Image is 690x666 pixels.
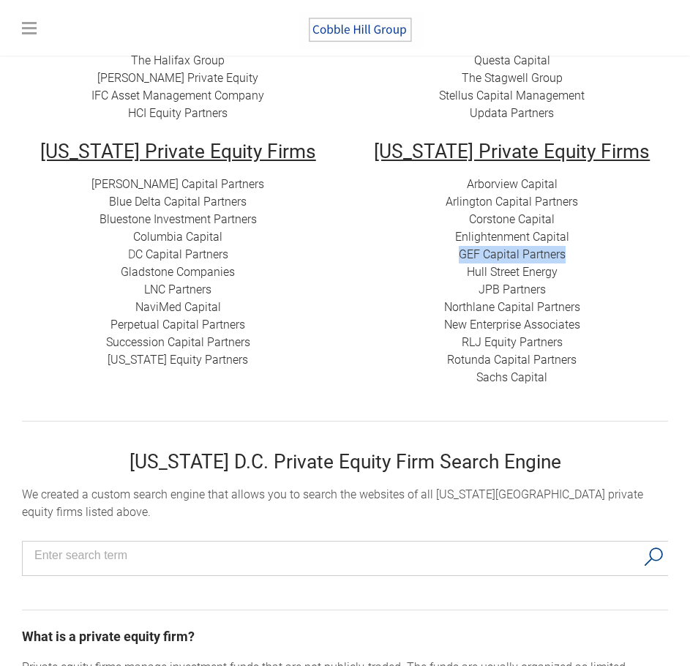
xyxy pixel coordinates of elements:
a: GEF Capital Partners [459,247,566,261]
input: Search input [34,545,636,566]
a: ​RLJ Equity Partners [462,335,563,349]
u: [US_STATE] Private Equity Firms [40,141,316,162]
a: New Enterprise Associates [444,318,580,332]
a: Columbia Capital [133,230,222,244]
img: The Cobble Hill Group LLC [299,12,424,48]
a: The Stagwell Group [462,71,563,85]
a: JPB Partners [479,283,546,296]
div: ​We created a custom search engine that allows you to search the websites of all [US_STATE][GEOGR... [22,486,668,521]
a: Questa Capital [474,53,550,67]
a: Sachs Capital [476,370,547,384]
h2: [US_STATE] D.C. Private Equity Firm Search Engine [22,452,668,471]
u: [US_STATE] Private Equity Firms [374,141,650,162]
a: Blue Delta Capital Partners [109,195,247,209]
a: ​Bluestone Investment Partners [100,212,257,226]
a: [PERSON_NAME] Private Equity​ [97,71,258,85]
a: [PERSON_NAME] Capital Partners [91,177,264,191]
a: ​Perpetual Capital Partners [110,318,245,332]
a: ​Enlightenment Capital [455,230,569,244]
a: [US_STATE] Equity Partners​ [108,353,248,367]
a: Corstone Capital [469,212,555,226]
button: Search [639,542,669,572]
a: IFC Asset Management Company [91,89,264,102]
a: Updata Partners [470,106,554,120]
a: Arborview Capital [467,177,558,191]
a: Northlane Capital Partners [444,300,580,314]
font: What is a private equity firm? [22,629,195,644]
a: Arlington Capital Partners​ [446,195,578,209]
a: HCI Equity Partners [128,106,228,120]
a: Gladstone Companies [121,265,235,279]
h2: ​ [22,625,668,644]
a: NaviMed Capital [135,300,221,314]
a: Stellus Capital Management [439,89,585,102]
a: Succession Capital Partners [106,335,250,349]
a: ​​Rotunda Capital Partners [447,353,577,367]
a: LNC Partners [144,283,211,296]
div: D [22,176,334,369]
a: Hull Street Energy [467,265,558,279]
a: C Capital Partners [135,247,228,261]
a: The Halifax Group [131,53,225,67]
